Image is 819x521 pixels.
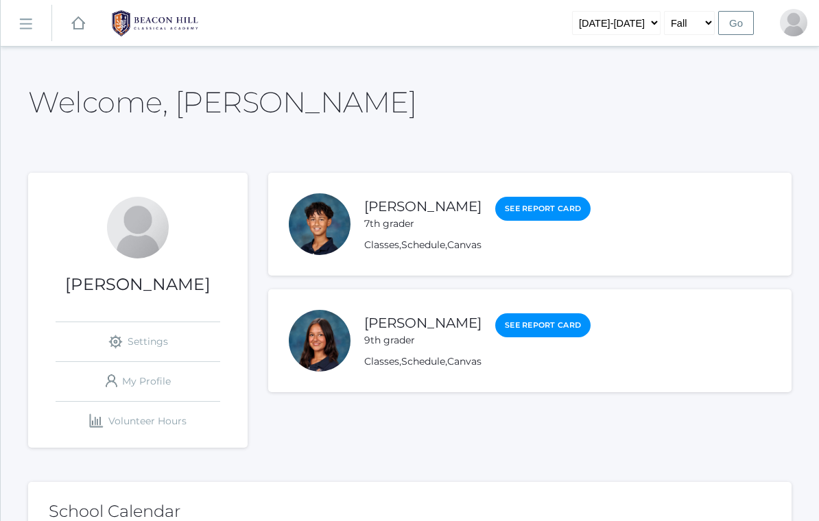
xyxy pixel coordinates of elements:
[104,6,206,40] img: BHCALogos-05-308ed15e86a5a0abce9b8dd61676a3503ac9727e845dece92d48e8588c001991.png
[364,354,591,369] div: , ,
[401,239,445,251] a: Schedule
[447,355,482,367] a: Canvas
[364,217,482,231] div: 7th grader
[364,239,399,251] a: Classes
[289,310,351,372] div: Amelie Rizvi
[364,315,482,331] a: [PERSON_NAME]
[49,502,771,520] h2: School Calendar
[28,86,416,118] h2: Welcome, [PERSON_NAME]
[28,276,248,293] h1: [PERSON_NAME]
[495,197,591,221] a: See Report Card
[364,238,591,252] div: , ,
[107,197,169,258] div: Bridget Rizvi
[56,402,220,441] a: Volunteer Hours
[495,313,591,337] a: See Report Card
[447,239,482,251] a: Canvas
[780,9,807,36] div: Bridget Rizvi
[56,322,220,361] a: Settings
[718,11,754,35] input: Go
[364,355,399,367] a: Classes
[364,333,482,348] div: 9th grader
[401,355,445,367] a: Schedule
[289,193,351,255] div: Finn Rizvi
[364,198,482,215] a: [PERSON_NAME]
[56,362,220,401] a: My Profile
